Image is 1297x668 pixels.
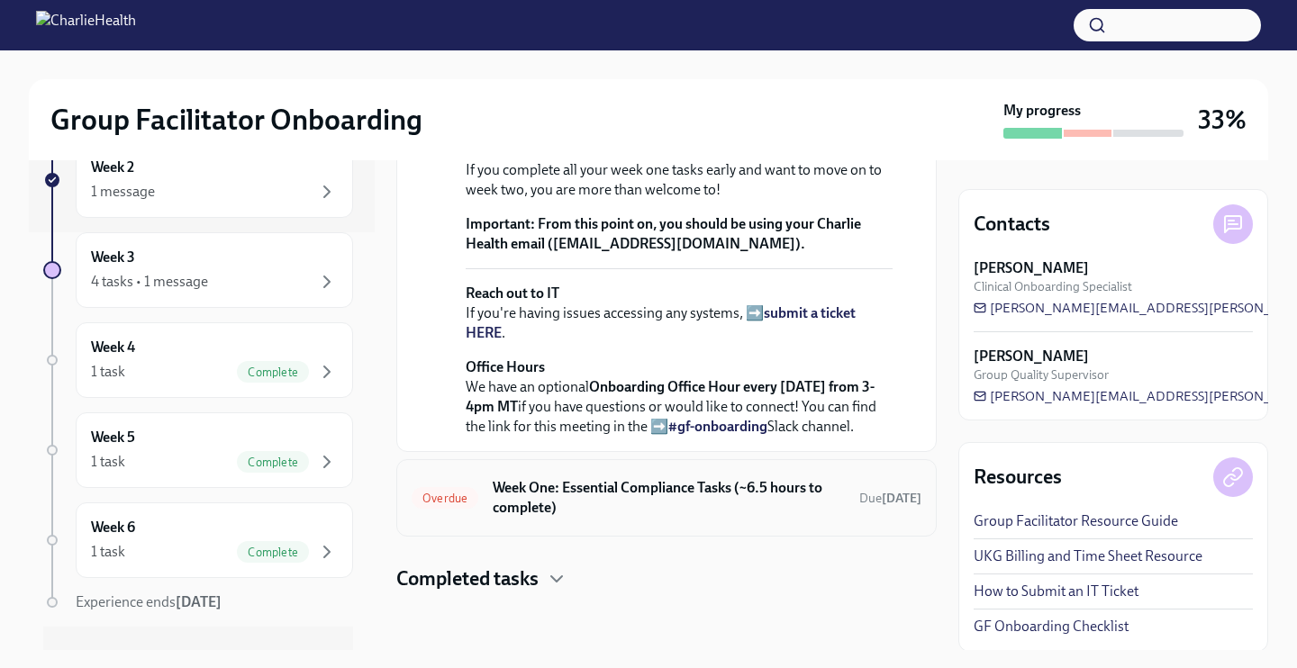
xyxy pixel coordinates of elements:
[974,366,1109,384] span: Group Quality Supervisor
[974,617,1129,636] a: GF Onboarding Checklist
[1003,101,1081,121] strong: My progress
[466,215,535,232] strong: Important:
[237,456,309,469] span: Complete
[974,464,1062,491] h4: Resources
[237,546,309,559] span: Complete
[466,284,559,302] strong: Reach out to IT
[91,362,125,382] div: 1 task
[974,278,1132,295] span: Clinical Onboarding Specialist
[974,582,1138,601] a: How to Submit an IT Ticket
[1198,104,1247,136] h3: 33%
[412,492,478,505] span: Overdue
[91,542,125,562] div: 1 task
[91,182,155,202] div: 1 message
[466,358,545,375] strong: Office Hours
[974,511,1178,531] a: Group Facilitator Resource Guide
[91,518,135,537] h6: Week 6
[668,418,767,435] a: #gf-onboarding
[466,357,893,437] p: We have an optional if you have questions or would like to connect! You can find the link for thi...
[412,474,921,521] a: OverdueWeek One: Essential Compliance Tasks (~6.5 hours to complete)Due[DATE]
[91,428,135,447] h6: Week 5
[466,160,893,200] p: If you complete all your week one tasks early and want to move on to week two, you are more than ...
[396,565,937,592] div: Completed tasks
[237,366,309,379] span: Complete
[91,158,134,177] h6: Week 2
[882,491,921,506] strong: [DATE]
[859,491,921,506] span: Due
[974,211,1050,238] h4: Contacts
[176,593,222,610] strong: [DATE]
[974,347,1089,366] strong: [PERSON_NAME]
[91,272,208,292] div: 4 tasks • 1 message
[76,593,222,610] span: Experience ends
[466,378,875,415] strong: Onboarding Office Hour every [DATE] from 3-4pm MT
[50,102,422,138] h2: Group Facilitator Onboarding
[43,142,353,218] a: Week 21 message
[974,546,1202,566] a: UKG Billing and Time Sheet Resource
[91,452,125,472] div: 1 task
[493,478,845,518] h6: Week One: Essential Compliance Tasks (~6.5 hours to complete)
[91,338,135,357] h6: Week 4
[43,412,353,488] a: Week 51 taskComplete
[43,322,353,398] a: Week 41 taskComplete
[466,215,861,252] strong: From this point on, you should be using your Charlie Health email ([EMAIL_ADDRESS][DOMAIN_NAME]).
[396,565,539,592] h4: Completed tasks
[91,248,135,267] h6: Week 3
[36,11,136,40] img: CharlieHealth
[859,490,921,507] span: September 22nd, 2025 10:00
[43,502,353,578] a: Week 61 taskComplete
[466,284,893,343] p: If you're having issues accessing any systems, ➡️ .
[974,258,1089,278] strong: [PERSON_NAME]
[43,232,353,308] a: Week 34 tasks • 1 message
